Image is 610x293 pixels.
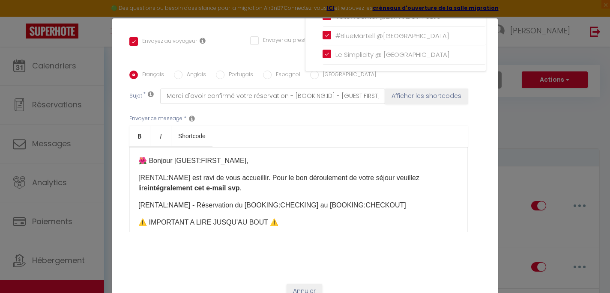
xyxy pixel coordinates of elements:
[129,147,468,232] div: ​
[206,184,239,192] b: e-mail svp
[194,184,204,192] b: cet
[138,71,164,80] label: Français
[138,200,459,210] p: [RENTAL:NAME]​ ​- Réservation du [BOOKING:CHECKING]​ au [BOOKING:CHECKOUT]​
[129,115,182,123] label: Envoyer ce message
[148,91,154,98] i: Subject
[200,37,206,44] i: Envoyer au voyageur
[385,89,468,104] button: Afficher les shortcodes
[150,126,171,146] a: Italic
[138,217,459,228] p: ⚠️ IMPORTANT A LIRE JUSQU'AU BOUT ⚠️
[129,126,150,146] a: Bold
[574,255,604,287] iframe: Chat
[138,156,459,166] p: 🌺 ​Bonjour [GUEST:FIRST_NAME],
[182,71,206,80] label: Anglais
[138,173,459,193] p: [RENTAL:NAME]​ est ravi de vous accueillir. Pour le bon déroulement de votre séjour veuillez lire .
[272,71,300,80] label: Espagnol
[224,71,253,80] label: Portugais
[129,92,142,101] label: Sujet
[171,126,212,146] a: Shortcode
[7,3,33,29] button: Ouvrir le widget de chat LiveChat
[335,31,449,40] span: #BlueMartell @[GEOGRAPHIC_DATA]
[319,71,376,80] label: [GEOGRAPHIC_DATA]
[147,184,192,192] b: intégralement
[189,115,195,122] i: Message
